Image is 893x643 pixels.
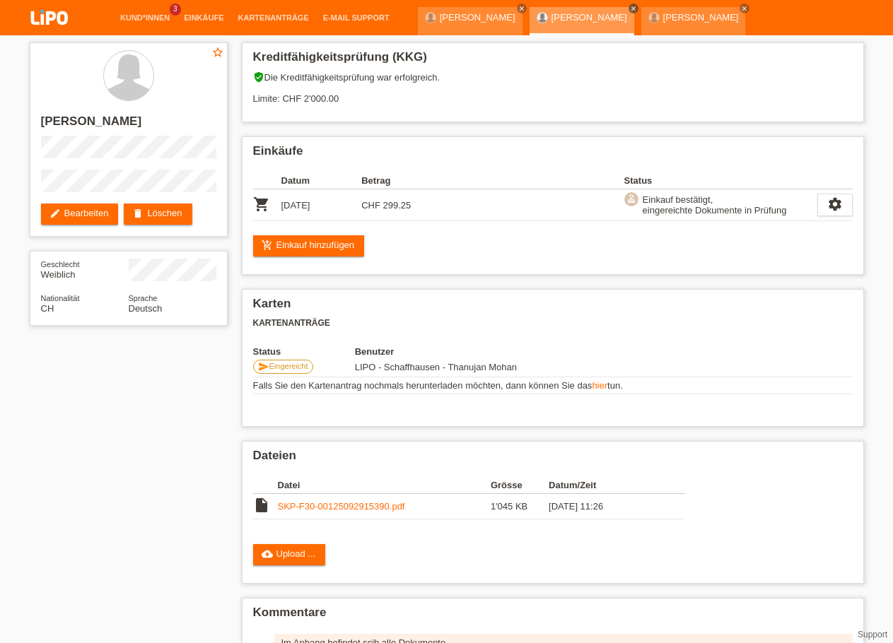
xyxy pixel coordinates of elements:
[355,362,517,372] span: 30.09.2025
[858,630,887,639] a: Support
[129,294,158,302] span: Sprache
[132,208,144,219] i: delete
[361,189,442,221] td: CHF 299.25
[281,172,362,189] th: Datum
[253,544,326,565] a: cloud_uploadUpload ...
[551,12,627,23] a: [PERSON_NAME]
[626,194,636,203] i: approval
[231,13,316,22] a: Kartenanträge
[262,240,273,251] i: add_shopping_cart
[253,318,853,329] h3: Kartenanträge
[741,5,748,12] i: close
[41,294,80,302] span: Nationalität
[124,203,192,225] a: deleteLöschen
[361,172,442,189] th: Betrag
[624,172,817,189] th: Status
[41,303,54,314] span: Schweiz
[253,196,270,213] i: POSP00028117
[253,377,853,394] td: Falls Sie den Kartenantrag nochmals herunterladen möchten, dann können Sie das tun.
[592,380,607,391] a: hier
[113,13,177,22] a: Kund*innen
[517,4,527,13] a: close
[316,13,397,22] a: E-Mail Support
[740,4,749,13] a: close
[253,144,853,165] h2: Einkäufe
[549,494,665,519] td: [DATE] 11:26
[253,297,853,318] h2: Karten
[253,606,853,627] h2: Kommentare
[440,12,515,23] a: [PERSON_NAME]
[253,71,853,114] div: Die Kreditfähigkeitsprüfung war erfolgreich. Limite: CHF 2'000.00
[129,303,163,314] span: Deutsch
[630,5,637,12] i: close
[629,4,638,13] a: close
[253,449,853,470] h2: Dateien
[211,46,224,59] i: star_border
[14,29,85,40] a: LIPO pay
[638,192,787,218] div: Einkauf bestätigt, eingereichte Dokumente in Prüfung
[211,46,224,61] a: star_border
[278,477,491,494] th: Datei
[827,196,843,212] i: settings
[177,13,230,22] a: Einkäufe
[355,346,595,357] th: Benutzer
[253,346,355,357] th: Status
[491,477,549,494] th: Grösse
[269,362,308,370] span: Eingereicht
[41,114,216,136] h2: [PERSON_NAME]
[518,5,525,12] i: close
[253,50,853,71] h2: Kreditfähigkeitsprüfung (KKG)
[549,477,665,494] th: Datum/Zeit
[258,361,269,372] i: send
[170,4,181,16] span: 3
[41,260,80,269] span: Geschlecht
[41,203,119,225] a: editBearbeiten
[281,189,362,221] td: [DATE]
[262,548,273,560] i: cloud_upload
[253,497,270,514] i: insert_drive_file
[253,71,264,83] i: verified_user
[663,12,739,23] a: [PERSON_NAME]
[278,501,405,512] a: SKP-F30-00125092915390.pdf
[49,208,61,219] i: edit
[41,259,129,280] div: Weiblich
[491,494,549,519] td: 1'045 KB
[253,235,365,256] a: add_shopping_cartEinkauf hinzufügen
